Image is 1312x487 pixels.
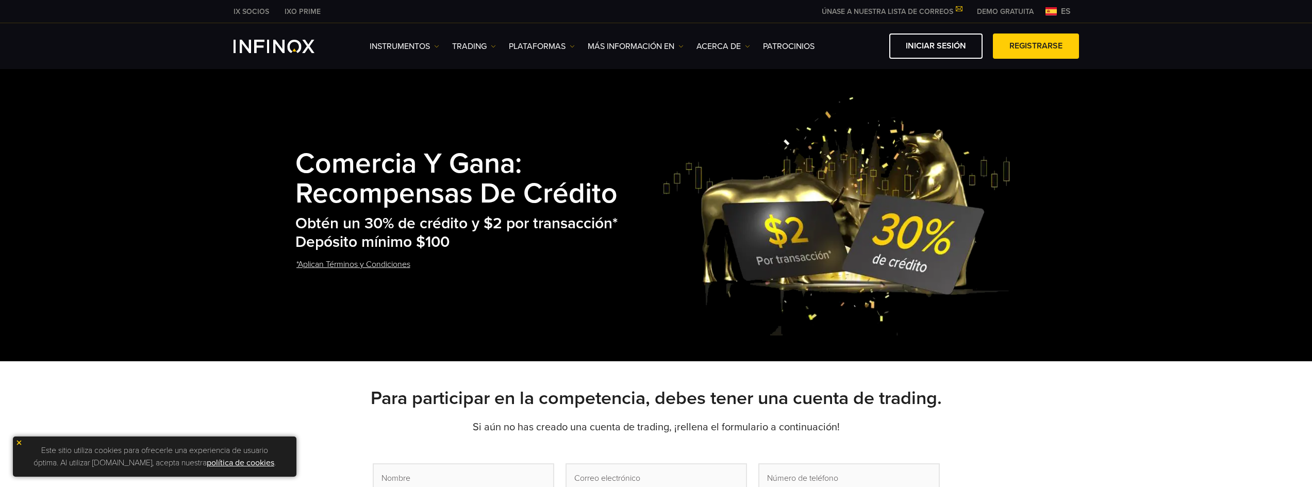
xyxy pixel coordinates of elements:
[509,40,575,53] a: PLATAFORMAS
[18,442,291,472] p: Este sitio utiliza cookies para ofrecerle una experiencia de usuario óptima. Al utilizar [DOMAIN_...
[889,33,983,59] a: Iniciar sesión
[763,40,815,53] a: Patrocinios
[295,147,618,211] strong: Comercia y Gana: Recompensas de Crédito
[1057,5,1075,18] span: es
[969,6,1041,17] a: INFINOX MENU
[226,6,277,17] a: INFINOX
[993,33,1079,59] a: Registrarse
[15,439,23,446] img: yellow close icon
[696,40,750,53] a: ACERCA DE
[381,472,410,484] span: Nombre
[574,472,640,484] span: Correo electrónico
[207,458,274,468] a: política de cookies
[814,7,969,16] a: ÚNASE A NUESTRA LISTA DE CORREOS
[295,252,411,277] a: *Aplican Términos y Condiciones
[295,214,662,252] h2: Obtén un 30% de crédito y $2 por transacción* Depósito mínimo $100
[767,472,838,484] span: Número de teléfono
[371,387,942,409] strong: Para participar en la competencia, debes tener una cuenta de trading.
[295,420,1017,434] p: Si aún no has creado una cuenta de trading, ¡rellena el formulario a continuación!
[277,6,328,17] a: INFINOX
[588,40,684,53] a: Más información en
[370,40,439,53] a: Instrumentos
[234,40,339,53] a: INFINOX Logo
[452,40,496,53] a: TRADING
